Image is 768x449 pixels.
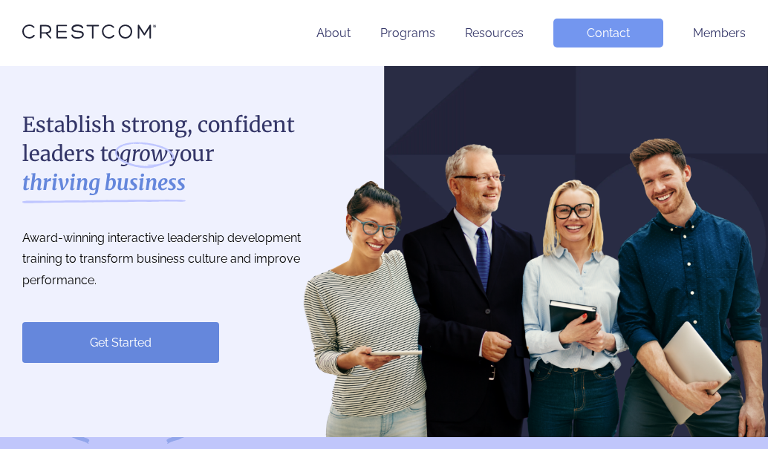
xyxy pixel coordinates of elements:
h1: Establish strong, confident leaders to your [22,111,334,198]
a: Resources [465,26,524,40]
a: Members [693,26,746,40]
a: Contact [553,19,663,47]
strong: thriving business [22,168,186,197]
a: Programs [380,26,435,40]
a: Get Started [22,322,219,363]
p: Award-winning interactive leadership development training to transform business culture and impro... [22,228,334,292]
a: About [316,26,351,40]
i: grow [120,140,168,168]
